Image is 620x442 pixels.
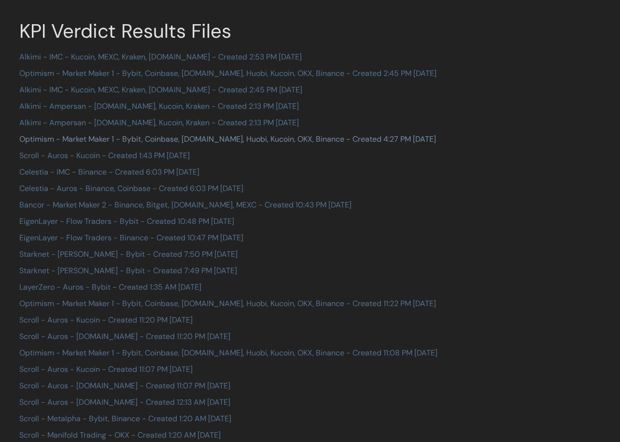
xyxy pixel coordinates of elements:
a: Optimism - Market Maker 1 - Bybit, Coinbase, [DOMAIN_NAME], Huobi, Kucoin, OKX, Binance - Created... [19,68,437,78]
a: EigenLayer - Flow Traders - Bybit - Created 10:48 PM [DATE] [19,216,234,226]
a: Optimism - Market Maker 1 - Bybit, Coinbase, [DOMAIN_NAME], Huobi, Kucoin, OKX, Binance - Created... [19,348,437,358]
a: Scroll - Auros - Kucoin - Created 11:20 PM [DATE] [19,315,193,325]
a: LayerZero - Auros - Bybit - Created 1:35 AM [DATE] [19,282,201,292]
a: Starknet - [PERSON_NAME] - Bybit - Created 7:49 PM [DATE] [19,265,237,276]
a: Starknet - [PERSON_NAME] - Bybit - Created 7:50 PM [DATE] [19,249,238,259]
a: Bancor - Market Maker 2 - Binance, Bitget, [DOMAIN_NAME], MEXC - Created 10:43 PM [DATE] [19,200,352,210]
a: Scroll - Metalpha - Bybit, Binance - Created 1:20 AM [DATE] [19,413,231,424]
a: Scroll - Auros - [DOMAIN_NAME] - Created 12:13 AM [DATE] [19,397,230,407]
a: Alkimi - IMC - Kucoin, MEXC, Kraken, [DOMAIN_NAME] - Created 2:53 PM [DATE] [19,52,302,62]
a: Scroll - Auros - [DOMAIN_NAME] - Created 11:20 PM [DATE] [19,331,230,341]
a: Celestia - Auros - Binance, Coinbase - Created 6:03 PM [DATE] [19,183,243,193]
a: EigenLayer - Flow Traders - Binance - Created 10:47 PM [DATE] [19,233,243,243]
a: Alkimi - IMC - Kucoin, MEXC, Kraken, [DOMAIN_NAME] - Created 2:45 PM [DATE] [19,85,302,95]
a: Scroll - Auros - Kucoin - Created 1:43 PM [DATE] [19,150,190,161]
a: Optimism - Market Maker 1 - Bybit, Coinbase, [DOMAIN_NAME], Huobi, Kucoin, OKX, Binance - Created... [19,298,436,309]
h1: KPI Verdict Results Files [19,19,620,43]
a: Alkimi - Ampersan - [DOMAIN_NAME], Kucoin, Kraken - Created 2:13 PM [DATE] [19,101,299,111]
a: Optimism - Market Maker 1 - Bybit, Coinbase, [DOMAIN_NAME], Huobi, Kucoin, OKX, Binance - Created... [19,134,436,144]
a: Scroll - Auros - Kucoin - Created 11:07 PM [DATE] [19,364,193,374]
a: Scroll - Manifold Trading - OKX - Created 1:20 AM [DATE] [19,430,221,440]
a: Celestia - IMC - Binance - Created 6:03 PM [DATE] [19,167,199,177]
a: Scroll - Auros - [DOMAIN_NAME] - Created 11:07 PM [DATE] [19,381,230,391]
a: Alkimi - Ampersan - [DOMAIN_NAME], Kucoin, Kraken - Created 2:13 PM [DATE] [19,118,299,128]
